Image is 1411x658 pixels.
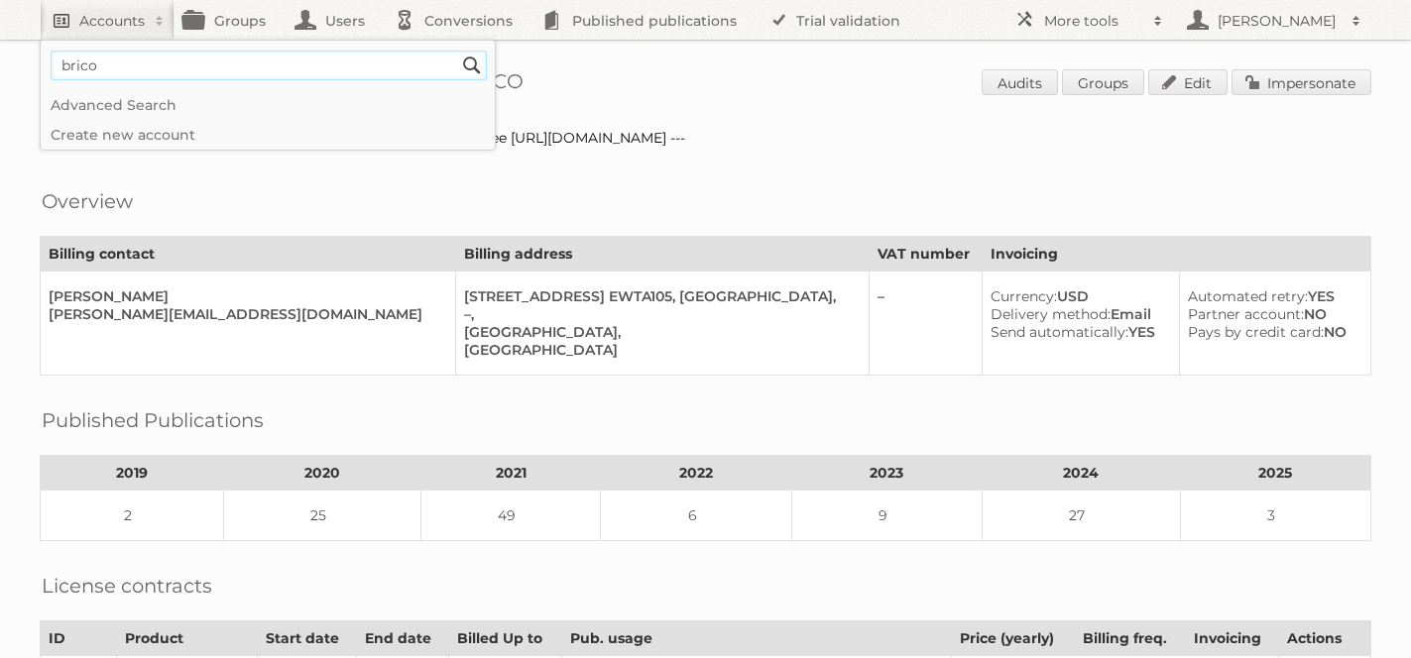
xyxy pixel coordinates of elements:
h2: [PERSON_NAME] [1213,11,1342,31]
span: Partner account: [1188,305,1304,323]
th: ID [41,621,117,656]
th: Pub. usage [561,621,951,656]
th: Start date [257,621,357,656]
th: 2019 [41,456,224,491]
div: NO [1188,323,1354,341]
a: Create new account [41,120,495,150]
td: 2 [41,491,224,541]
th: VAT number [869,237,983,272]
th: Billing freq. [1074,621,1186,656]
div: [PERSON_NAME] [49,287,439,305]
h2: Published Publications [42,405,264,435]
div: NO [1188,305,1354,323]
th: Invoicing [1186,621,1279,656]
th: Billing address [455,237,869,272]
td: 25 [223,491,421,541]
th: Actions [1279,621,1371,656]
div: [STREET_ADDRESS] EWTA105, [GEOGRAPHIC_DATA], [464,287,853,305]
td: – [869,272,983,376]
th: 2025 [1180,456,1370,491]
div: –, [464,305,853,323]
a: Advanced Search [41,90,495,120]
th: 2021 [421,456,601,491]
h2: Accounts [79,11,145,31]
h2: License contracts [42,571,212,601]
div: USD [991,287,1163,305]
div: --- Contract 89486 ended early because of non-payment. Please see [URL][DOMAIN_NAME] --- [40,129,1371,147]
th: Billed Up to [448,621,561,656]
td: 49 [421,491,601,541]
a: Groups [1062,69,1144,95]
th: Invoicing [983,237,1371,272]
th: End date [357,621,449,656]
div: Email [991,305,1163,323]
td: 3 [1180,491,1370,541]
input: Search [457,51,487,80]
div: [GEOGRAPHIC_DATA], [464,323,853,341]
span: Currency: [991,287,1057,305]
a: Audits [982,69,1058,95]
h1: Account 72584: Danube Building Materials FZCO [40,69,1371,99]
th: 2020 [223,456,421,491]
span: Delivery method: [991,305,1111,323]
span: Automated retry: [1188,287,1308,305]
h2: More tools [1044,11,1143,31]
th: 2023 [791,456,982,491]
a: Edit [1148,69,1228,95]
th: Price (yearly) [951,621,1074,656]
div: YES [991,323,1163,341]
h2: Overview [42,186,133,216]
div: [PERSON_NAME][EMAIL_ADDRESS][DOMAIN_NAME] [49,305,439,323]
th: Billing contact [41,237,456,272]
td: 9 [791,491,982,541]
th: 2024 [982,456,1180,491]
div: [GEOGRAPHIC_DATA] [464,341,853,359]
td: 6 [601,491,791,541]
span: Pays by credit card: [1188,323,1324,341]
th: 2022 [601,456,791,491]
div: YES [1188,287,1354,305]
td: 27 [982,491,1180,541]
a: Impersonate [1232,69,1371,95]
span: Send automatically: [991,323,1128,341]
th: Product [117,621,257,656]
